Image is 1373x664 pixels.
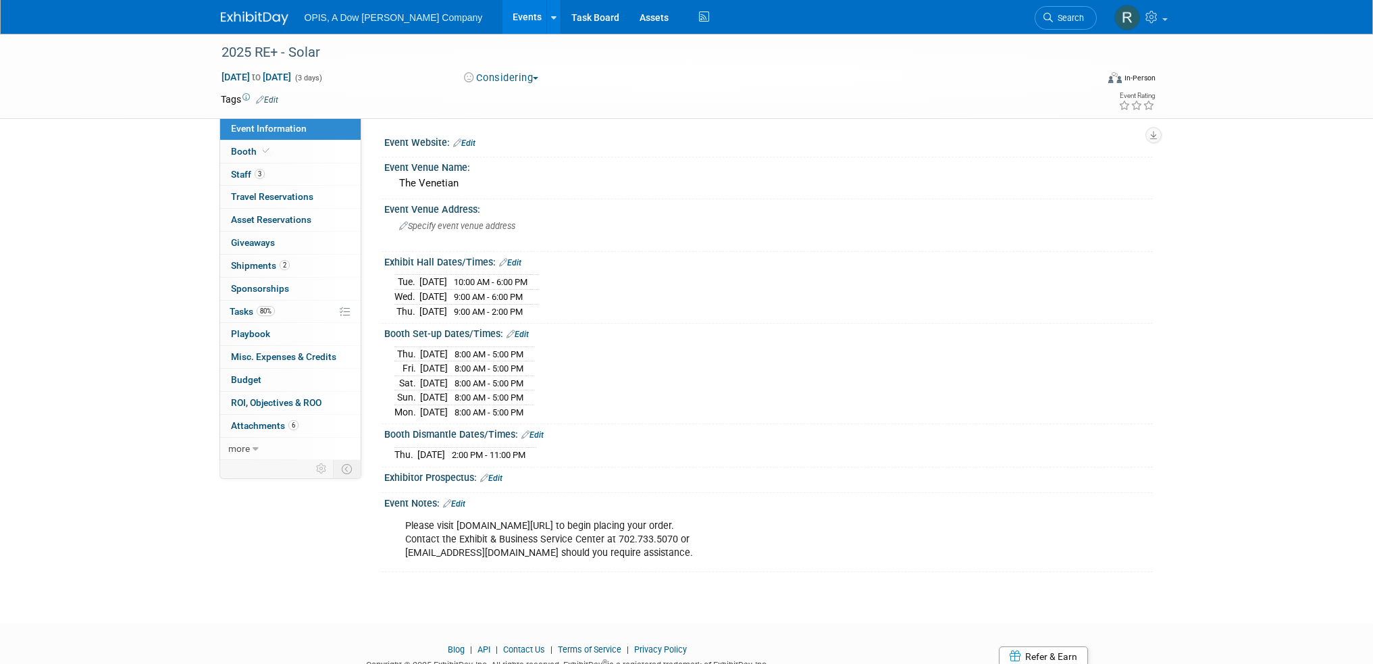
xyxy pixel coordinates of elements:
[394,448,417,462] td: Thu.
[455,349,523,359] span: 8:00 AM - 5:00 PM
[310,460,334,478] td: Personalize Event Tab Strip
[480,474,502,483] a: Edit
[492,644,501,655] span: |
[220,255,361,277] a: Shipments2
[394,390,420,405] td: Sun.
[220,323,361,345] a: Playbook
[459,71,544,85] button: Considering
[231,123,307,134] span: Event Information
[396,513,1004,567] div: Please visit [DOMAIN_NAME][URL] to begin placing your order. Contact the Exhibit & Business Servi...
[454,307,523,317] span: 9:00 AM - 2:00 PM
[280,260,290,270] span: 2
[220,186,361,208] a: Travel Reservations
[477,644,490,655] a: API
[394,361,420,376] td: Fri.
[384,424,1153,442] div: Booth Dismantle Dates/Times:
[499,258,521,267] a: Edit
[220,301,361,323] a: Tasks80%
[420,361,448,376] td: [DATE]
[394,304,419,318] td: Thu.
[220,141,361,163] a: Booth
[420,390,448,405] td: [DATE]
[420,376,448,390] td: [DATE]
[333,460,361,478] td: Toggle Event Tabs
[1017,70,1156,91] div: Event Format
[420,347,448,361] td: [DATE]
[419,304,447,318] td: [DATE]
[453,138,475,148] a: Edit
[221,71,292,83] span: [DATE] [DATE]
[384,157,1153,174] div: Event Venue Name:
[455,363,523,374] span: 8:00 AM - 5:00 PM
[231,283,289,294] span: Sponsorships
[420,405,448,419] td: [DATE]
[503,644,545,655] a: Contact Us
[231,146,272,157] span: Booth
[305,12,483,23] span: OPIS, A Dow [PERSON_NAME] Company
[452,450,525,460] span: 2:00 PM - 11:00 PM
[220,346,361,368] a: Misc. Expenses & Credits
[231,328,270,339] span: Playbook
[547,644,556,655] span: |
[384,132,1153,150] div: Event Website:
[250,72,263,82] span: to
[419,290,447,305] td: [DATE]
[455,407,523,417] span: 8:00 AM - 5:00 PM
[384,493,1153,511] div: Event Notes:
[384,199,1153,216] div: Event Venue Address:
[288,420,299,430] span: 6
[467,644,475,655] span: |
[230,306,275,317] span: Tasks
[220,209,361,231] a: Asset Reservations
[263,147,269,155] i: Booth reservation complete
[399,221,515,231] span: Specify event venue address
[220,415,361,437] a: Attachments6
[221,11,288,25] img: ExhibitDay
[1118,93,1155,99] div: Event Rating
[521,430,544,440] a: Edit
[220,163,361,186] a: Staff3
[394,173,1143,194] div: The Venetian
[228,443,250,454] span: more
[634,644,687,655] a: Privacy Policy
[217,41,1077,65] div: 2025 RE+ - Solar
[394,347,420,361] td: Thu.
[419,275,447,290] td: [DATE]
[417,448,445,462] td: [DATE]
[220,438,361,460] a: more
[384,467,1153,485] div: Exhibitor Prospectus:
[1108,72,1122,83] img: Format-Inperson.png
[231,351,336,362] span: Misc. Expenses & Credits
[294,74,322,82] span: (3 days)
[1035,6,1097,30] a: Search
[455,378,523,388] span: 8:00 AM - 5:00 PM
[623,644,632,655] span: |
[231,397,321,408] span: ROI, Objectives & ROO
[454,277,527,287] span: 10:00 AM - 6:00 PM
[220,392,361,414] a: ROI, Objectives & ROO
[220,278,361,300] a: Sponsorships
[448,644,465,655] a: Blog
[394,275,419,290] td: Tue.
[443,499,465,509] a: Edit
[220,369,361,391] a: Budget
[1114,5,1140,30] img: Renee Ortner
[220,232,361,254] a: Giveaways
[1053,13,1084,23] span: Search
[384,252,1153,270] div: Exhibit Hall Dates/Times:
[394,405,420,419] td: Mon.
[231,374,261,385] span: Budget
[220,118,361,140] a: Event Information
[256,95,278,105] a: Edit
[507,330,529,339] a: Edit
[394,376,420,390] td: Sat.
[231,214,311,225] span: Asset Reservations
[231,260,290,271] span: Shipments
[231,420,299,431] span: Attachments
[394,290,419,305] td: Wed.
[231,191,313,202] span: Travel Reservations
[384,324,1153,341] div: Booth Set-up Dates/Times:
[231,237,275,248] span: Giveaways
[231,169,265,180] span: Staff
[455,392,523,403] span: 8:00 AM - 5:00 PM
